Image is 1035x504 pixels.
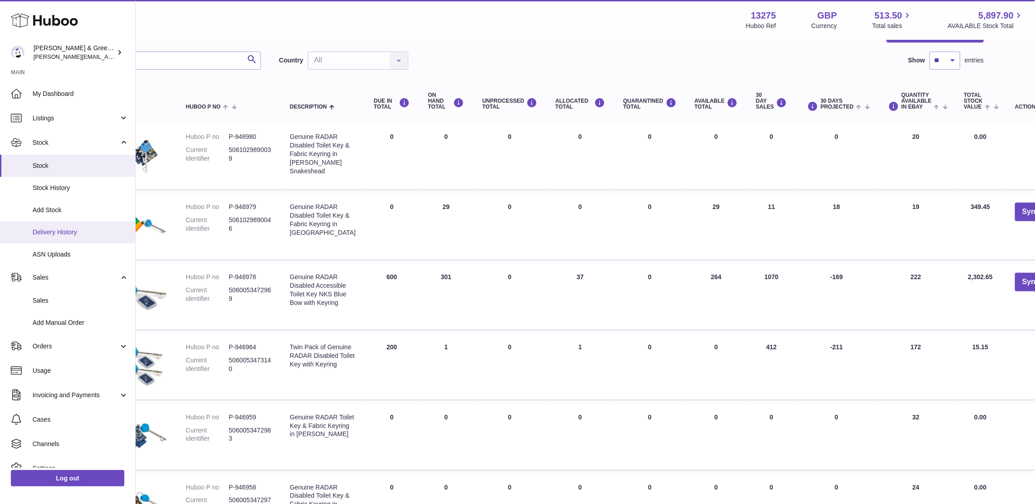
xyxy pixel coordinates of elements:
td: 29 [419,194,473,259]
span: 30 DAYS PROJECTED [821,98,854,110]
span: 0 [648,484,652,491]
span: 15.15 [973,343,988,351]
span: Stock History [33,184,128,192]
span: Total sales [872,22,912,30]
span: 0 [648,133,652,140]
dd: P-946959 [229,413,272,422]
dd: 5061029890046 [229,216,272,233]
a: 5,897.90 AVAILABLE Stock Total [948,10,1024,30]
label: Show [908,56,925,65]
span: Sales [33,296,128,305]
span: 349.45 [971,203,990,210]
td: 37 [546,264,614,329]
td: -211 [796,334,877,399]
div: UNPROCESSED Total [482,98,538,110]
div: Currency [812,22,837,30]
dd: 5060053472969 [229,286,272,303]
td: 0 [365,194,419,259]
span: Stock [33,162,128,170]
span: My Dashboard [33,90,128,98]
div: Genuine RADAR Disabled Toilet Key & Fabric Keyring in [PERSON_NAME] Snakeshead [290,133,356,175]
td: 301 [419,264,473,329]
td: 0 [796,124,877,189]
img: product image [123,413,168,458]
div: [PERSON_NAME] & Green Ltd [33,44,115,61]
dd: P-946958 [229,483,272,492]
td: 0 [796,404,877,470]
dd: 5060053472983 [229,426,272,443]
img: ellen@bluebadgecompany.co.uk [11,46,24,59]
td: 0 [473,264,547,329]
span: 513.50 [874,10,902,22]
div: DUE IN TOTAL [374,98,410,110]
td: 0 [747,404,796,470]
div: Genuine RADAR Disabled Toilet Key & Fabric Keyring in [GEOGRAPHIC_DATA] [290,203,356,237]
strong: 13275 [751,10,776,22]
td: 0 [473,334,547,399]
dd: 5060053473140 [229,356,272,373]
td: 0 [419,124,473,189]
td: 19 [877,194,955,259]
td: 0 [685,124,747,189]
div: Genuine RADAR Disabled Accessible Toilet Key NKS Blue Bow with Keyring [290,273,356,307]
span: 0 [648,273,652,281]
dt: Current identifier [186,286,229,303]
td: 264 [685,264,747,329]
span: Stock [33,138,119,147]
div: Huboo Ref [746,22,776,30]
td: 1070 [747,264,796,329]
dd: P-948980 [229,133,272,141]
dt: Current identifier [186,356,229,373]
td: 18 [796,194,877,259]
span: 0 [648,414,652,421]
dt: Current identifier [186,426,229,443]
td: -169 [796,264,877,329]
span: 0.00 [974,484,987,491]
dt: Huboo P no [186,273,229,281]
a: Log out [11,470,124,486]
td: 0 [473,124,547,189]
td: 0 [546,124,614,189]
span: Add Manual Order [33,319,128,327]
td: 11 [747,194,796,259]
td: 0 [419,404,473,470]
span: Usage [33,366,128,375]
dt: Huboo P no [186,203,229,211]
dt: Huboo P no [186,343,229,352]
td: 200 [365,334,419,399]
div: 30 DAY SALES [756,92,787,110]
span: AVAILABLE Stock Total [948,22,1024,30]
span: Channels [33,440,128,448]
td: 0 [473,404,547,470]
td: 32 [877,404,955,470]
td: 600 [365,264,419,329]
td: 1 [546,334,614,399]
img: product image [123,203,168,248]
div: ALLOCATED Total [555,98,605,110]
span: Delivery History [33,228,128,237]
span: 0.00 [974,414,987,421]
img: product image [123,343,168,388]
span: Orders [33,342,119,351]
dt: Huboo P no [186,133,229,141]
div: QUARANTINED Total [623,98,676,110]
td: 172 [877,334,955,399]
dd: 5061029890039 [229,146,272,163]
td: 0 [546,194,614,259]
td: 1 [419,334,473,399]
span: Description [290,104,327,110]
img: product image [123,133,168,178]
td: 0 [685,334,747,399]
span: [PERSON_NAME][EMAIL_ADDRESS][DOMAIN_NAME] [33,53,181,60]
td: 222 [877,264,955,329]
dd: P-948979 [229,203,272,211]
span: 2,302.65 [968,273,993,281]
span: 0.00 [974,133,987,140]
label: Country [279,56,303,65]
dt: Huboo P no [186,413,229,422]
span: Settings [33,464,128,473]
dd: P-946964 [229,343,272,352]
span: 0 [648,343,652,351]
td: 0 [546,404,614,470]
img: product image [123,273,168,318]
